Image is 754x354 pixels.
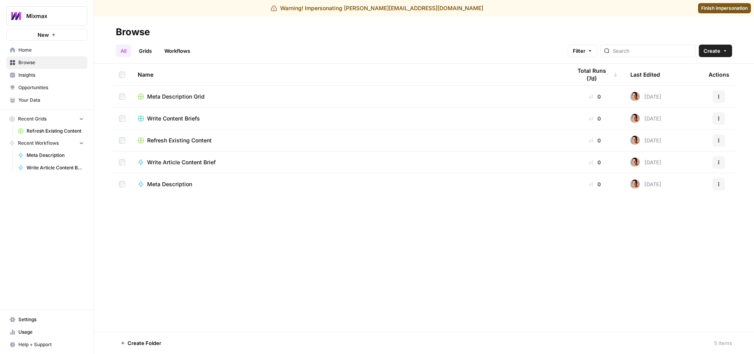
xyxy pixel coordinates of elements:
a: Write Article Content Brief [14,162,87,174]
a: Settings [6,313,87,326]
span: Meta Description [147,180,192,188]
button: Filter [568,45,597,57]
a: Browse [6,56,87,69]
div: 0 [572,158,618,166]
a: Finish impersonation [698,3,751,13]
span: Your Data [18,97,84,104]
button: Create Folder [116,337,166,349]
img: 3d8pdhys1cqbz9tnb8hafvyhrehi [630,158,640,167]
span: Create Folder [128,339,161,347]
div: Total Runs (7d) [572,64,618,85]
img: 3d8pdhys1cqbz9tnb8hafvyhrehi [630,114,640,123]
a: Grids [134,45,157,57]
a: Workflows [160,45,195,57]
a: Refresh Existing Content [14,125,87,137]
a: Write Content Briefs [138,115,559,122]
span: Refresh Existing Content [27,128,84,135]
a: Meta Description Grid [138,93,559,101]
a: All [116,45,131,57]
div: [DATE] [630,136,661,145]
span: Refresh Existing Content [147,137,212,144]
span: Recent Workflows [18,140,59,147]
div: [DATE] [630,158,661,167]
span: Recent Grids [18,115,47,122]
a: Insights [6,69,87,81]
img: 3d8pdhys1cqbz9tnb8hafvyhrehi [630,180,640,189]
img: 3d8pdhys1cqbz9tnb8hafvyhrehi [630,136,640,145]
span: Filter [573,47,585,55]
div: Warning! Impersonating [PERSON_NAME][EMAIL_ADDRESS][DOMAIN_NAME] [271,4,483,12]
div: [DATE] [630,92,661,101]
button: Recent Workflows [6,137,87,149]
div: Actions [709,64,729,85]
button: Create [699,45,732,57]
span: Meta Description [27,152,84,159]
span: Create [704,47,720,55]
span: New [38,31,49,39]
span: Help + Support [18,341,84,348]
button: Workspace: Mixmax [6,6,87,26]
a: Refresh Existing Content [138,137,559,144]
input: Search [613,47,692,55]
span: Write Article Content Brief [27,164,84,171]
a: Home [6,44,87,56]
span: Opportunities [18,84,84,91]
span: Browse [18,59,84,66]
span: Meta Description Grid [147,93,205,101]
button: Recent Grids [6,113,87,125]
a: Your Data [6,94,87,106]
span: Write Content Briefs [147,115,200,122]
span: Home [18,47,84,54]
a: Meta Description [14,149,87,162]
div: Last Edited [630,64,660,85]
span: Insights [18,72,84,79]
div: 0 [572,115,618,122]
a: Opportunities [6,81,87,94]
div: 0 [572,137,618,144]
div: Name [138,64,559,85]
div: [DATE] [630,114,661,123]
button: New [6,29,87,41]
span: Settings [18,316,84,323]
span: Write Article Content Brief [147,158,216,166]
div: 5 Items [714,339,732,347]
span: Mixmax [26,12,74,20]
div: Browse [116,26,150,38]
span: Usage [18,329,84,336]
a: Usage [6,326,87,338]
span: Finish impersonation [701,5,748,12]
div: 0 [572,93,618,101]
div: [DATE] [630,180,661,189]
img: 3d8pdhys1cqbz9tnb8hafvyhrehi [630,92,640,101]
img: Mixmax Logo [9,9,23,23]
div: 0 [572,180,618,188]
a: Write Article Content Brief [138,158,559,166]
button: Help + Support [6,338,87,351]
a: Meta Description [138,180,559,188]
